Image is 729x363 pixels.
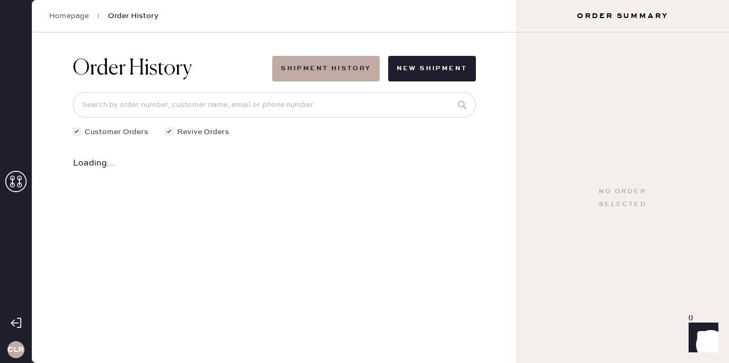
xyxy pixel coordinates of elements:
[108,11,158,21] span: Order History
[73,92,476,118] input: Search by order number, customer name, email or phone number
[49,11,89,21] a: Homepage
[73,56,192,81] h1: Order History
[7,346,24,353] h3: CLR
[388,56,476,81] button: New Shipment
[73,159,476,168] div: Loading...
[599,185,647,211] div: No order selected
[177,126,229,138] span: Revive Orders
[678,315,724,361] iframe: Front Chat
[85,126,148,138] span: Customer Orders
[516,11,729,21] h3: Order Summary
[272,56,379,81] button: Shipment History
